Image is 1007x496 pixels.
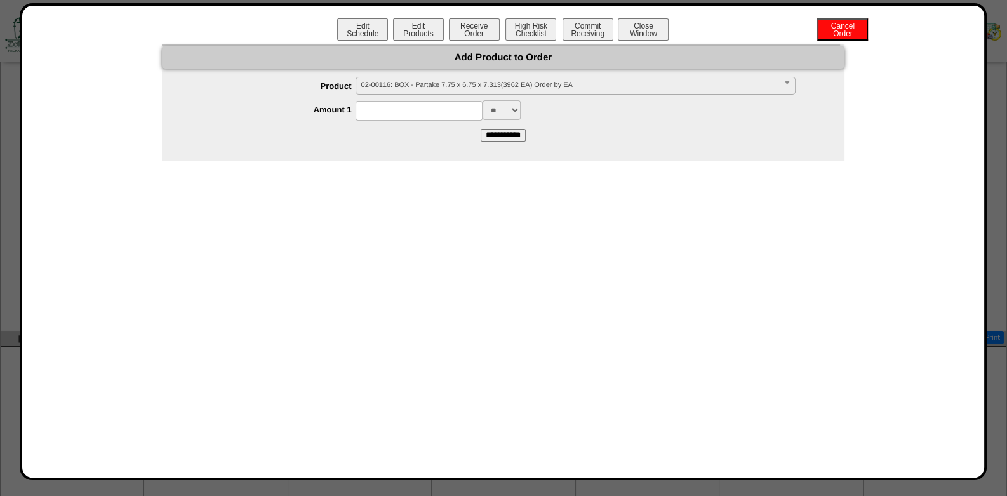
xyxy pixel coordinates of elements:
[187,81,356,91] label: Product
[361,77,778,93] span: 02-00116: BOX - Partake 7.75 x 6.75 x 7.313(3962 EA) Order by EA
[817,18,868,41] button: CancelOrder
[617,29,670,38] a: CloseWindow
[618,18,669,41] button: CloseWindow
[449,18,500,41] button: ReceiveOrder
[162,46,844,69] div: Add Product to Order
[563,18,613,41] button: CommitReceiving
[337,18,388,41] button: EditSchedule
[187,105,356,114] label: Amount 1
[505,18,556,41] button: High RiskChecklist
[504,29,559,38] a: High RiskChecklist
[393,18,444,41] button: EditProducts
